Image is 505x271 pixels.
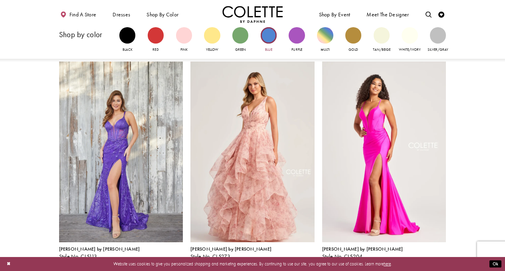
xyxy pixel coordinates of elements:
[317,27,333,53] a: Multi
[59,31,113,39] h3: Shop by color
[366,12,409,18] span: Meet the designer
[44,260,461,268] p: Website uses cookies to give you personalized shopping and marketing experiences. By continuing t...
[384,261,391,267] a: here
[123,47,133,52] span: Black
[235,47,246,52] span: Green
[374,27,390,53] a: Tan/Beige
[222,6,283,23] a: Visit Home Page
[59,62,183,242] a: Visit Colette by Daphne Style No. CL5113 Page
[180,47,188,52] span: Pink
[190,62,315,242] a: Visit Colette by Daphne Style No. CL5273 Page
[321,47,330,52] span: Multi
[373,47,390,52] span: Tan/Beige
[424,6,433,23] a: Toggle search
[190,246,271,252] span: [PERSON_NAME] by [PERSON_NAME]
[69,12,97,18] span: Find a store
[428,47,448,52] span: Silver/Gray
[291,47,302,52] span: Purple
[317,6,352,23] span: Shop By Event
[399,47,421,52] span: White/Ivory
[322,253,363,260] span: Style No. CL5204
[322,246,403,252] span: [PERSON_NAME] by [PERSON_NAME]
[349,47,358,52] span: Gold
[204,27,220,53] a: Yellow
[322,62,446,242] a: Visit Colette by Daphne Style No. CL5204 Page
[152,47,158,52] span: Red
[232,27,248,53] a: Green
[119,27,135,53] a: Black
[289,27,305,53] a: Purple
[4,259,14,269] button: Close Dialog
[59,6,98,23] a: Find a store
[265,47,272,52] span: Blue
[261,27,277,53] a: Blue
[113,12,130,18] span: Dresses
[206,47,218,52] span: Yellow
[365,6,411,23] a: Meet the designer
[489,260,501,268] button: Submit Dialog
[111,6,132,23] span: Dresses
[147,12,178,18] span: Shop by color
[322,247,403,259] div: Colette by Daphne Style No. CL5204
[437,6,446,23] a: Check Wishlist
[190,247,271,259] div: Colette by Daphne Style No. CL5273
[145,6,180,23] span: Shop by color
[402,27,418,53] a: White/Ivory
[222,6,283,23] img: Colette by Daphne
[176,27,192,53] a: Pink
[59,246,140,252] span: [PERSON_NAME] by [PERSON_NAME]
[345,27,361,53] a: Gold
[319,12,351,18] span: Shop By Event
[59,247,140,259] div: Colette by Daphne Style No. CL5113
[430,27,446,53] a: Silver/Gray
[59,253,97,260] span: Style No. CL5113
[190,253,230,260] span: Style No. CL5273
[148,27,164,53] a: Red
